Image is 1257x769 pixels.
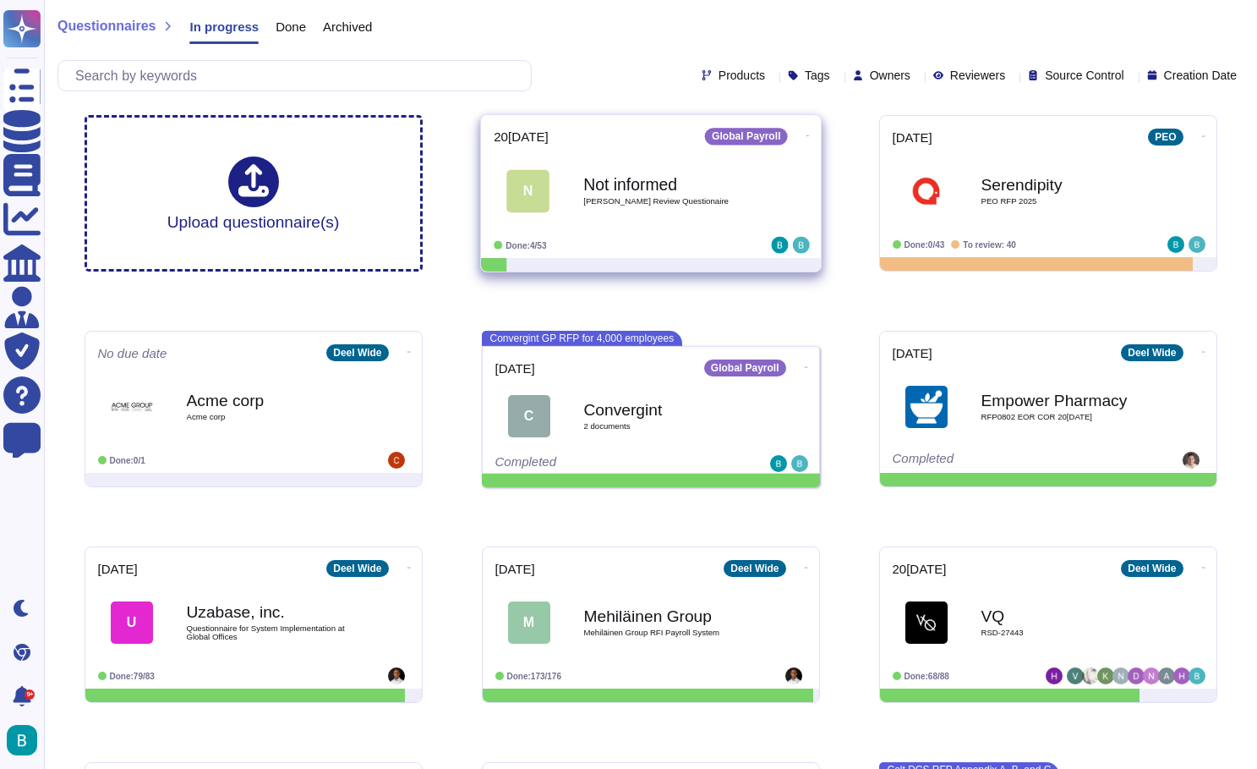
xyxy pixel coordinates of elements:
span: Done: 0/1 [110,456,145,465]
div: Deel Wide [326,344,388,361]
img: user [1067,667,1084,684]
div: U [111,601,153,644]
img: user [1158,667,1175,684]
span: RFP0802 EOR COR 20[DATE] [981,413,1150,421]
img: user [388,452,405,469]
b: Not informed [583,176,754,192]
img: Logo [905,170,948,212]
b: VQ [981,608,1150,624]
span: Done [276,20,306,33]
span: PEO RFP 2025 [981,197,1150,206]
span: 20[DATE] [494,130,549,143]
img: user [1128,667,1145,684]
span: Creation Date [1164,69,1237,81]
div: Deel Wide [326,560,388,577]
button: user [3,722,49,759]
span: Acme corp [187,413,356,421]
img: user [1112,667,1129,684]
div: Completed [893,452,1100,469]
span: [DATE] [98,563,138,575]
span: No due date [98,347,167,360]
b: Acme corp [187,393,356,409]
span: RSD-27443 [981,629,1150,637]
span: In progress [189,20,259,33]
span: Done: 4/53 [506,240,546,250]
span: [DATE] [495,563,535,575]
span: Source Control [1045,69,1123,81]
img: user [785,667,802,684]
b: Serendipity [981,177,1150,193]
img: user [1046,667,1063,684]
b: Uzabase, inc. [187,604,356,620]
img: user [770,455,787,472]
span: Archived [323,20,372,33]
span: Convergint GP RFP for 4,000 employees [482,331,683,346]
span: Questionnaire for System Implementation at Global Offices [187,624,356,640]
span: [DATE] [495,362,535,375]
div: M [508,601,550,644]
img: Logo [905,601,948,644]
input: Search by keywords [67,61,531,91]
img: user [1183,452,1200,469]
img: user [1189,667,1205,684]
span: Done: 173/176 [507,672,562,681]
span: Products [719,69,765,81]
img: user [388,667,405,684]
span: Done: 0/43 [904,240,945,250]
span: Tags [805,69,830,81]
span: Questionnaires [57,19,156,33]
div: Deel Wide [1121,344,1183,361]
span: [DATE] [893,347,932,360]
span: 20[DATE] [893,563,947,575]
img: user [1189,236,1205,253]
span: [DATE] [893,131,932,144]
b: Mehiläinen Group [584,608,753,624]
img: user [1173,667,1190,684]
span: [PERSON_NAME] Review Questionaire [583,197,754,206]
div: N [506,169,549,212]
b: Convergint [584,402,753,418]
span: Owners [870,69,910,81]
img: user [771,237,788,254]
img: user [792,237,809,254]
span: 2 document s [584,422,753,431]
div: Deel Wide [724,560,785,577]
div: 9+ [25,689,35,700]
span: Completed [495,454,557,469]
img: user [1143,667,1160,684]
div: C [508,395,550,437]
img: user [1082,667,1099,684]
img: user [1167,236,1184,253]
img: user [7,725,37,755]
span: Done: 68/88 [904,672,949,681]
b: Empower Pharmacy [981,393,1150,409]
div: Deel Wide [1121,560,1183,577]
span: Done: 79/83 [110,672,155,681]
div: PEO [1148,129,1183,146]
div: Global Payroll [704,360,786,376]
span: To review: 40 [963,240,1016,250]
img: user [791,455,808,472]
div: Upload questionnaire(s) [167,157,340,230]
span: Mehiläinen Group RFI Payroll System [584,629,753,637]
div: Global Payroll [704,128,787,145]
img: user [1097,667,1114,684]
span: Reviewers [950,69,1005,81]
img: Logo [905,386,948,428]
img: Logo [111,386,153,428]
